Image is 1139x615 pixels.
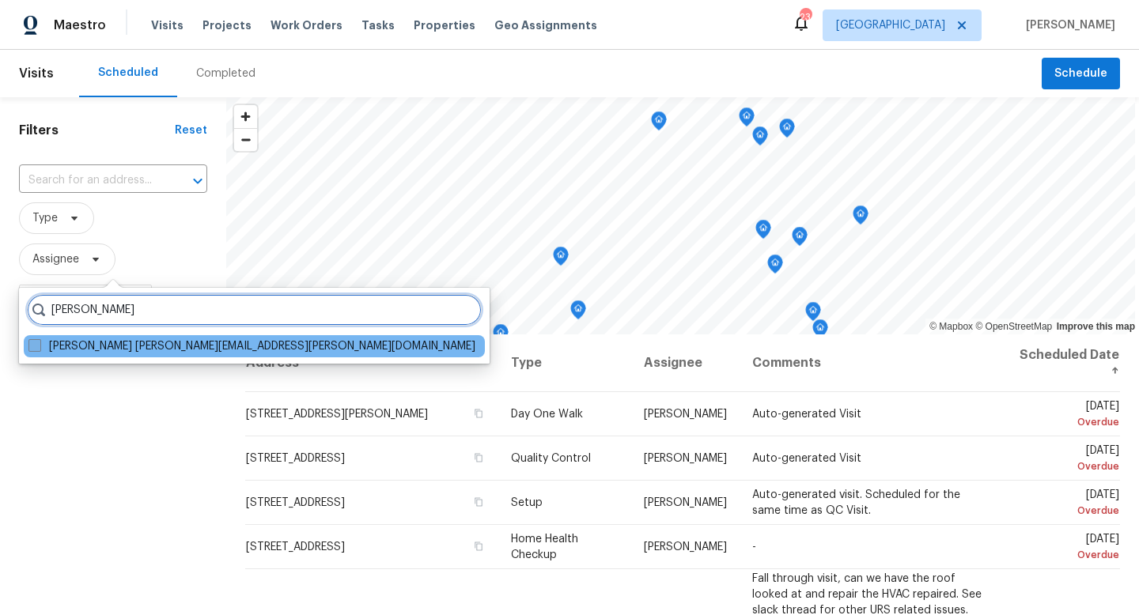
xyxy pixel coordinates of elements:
[1015,401,1119,430] span: [DATE]
[151,17,184,33] span: Visits
[644,497,727,508] span: [PERSON_NAME]
[175,123,207,138] div: Reset
[644,453,727,464] span: [PERSON_NAME]
[511,534,578,560] span: Home Health Checkup
[853,206,868,230] div: Map marker
[752,453,861,464] span: Auto-generated Visit
[32,210,58,226] span: Type
[202,17,252,33] span: Projects
[805,302,821,326] div: Map marker
[234,128,257,151] button: Zoom out
[755,220,771,244] div: Map marker
[812,319,828,344] div: Map marker
[752,541,756,553] span: -
[553,247,569,271] div: Map marker
[19,56,54,91] span: Visits
[246,497,345,508] span: [STREET_ADDRESS]
[975,321,1052,332] a: OpenStreetMap
[644,409,727,420] span: [PERSON_NAME]
[32,251,79,267] span: Assignee
[752,489,960,516] span: Auto-generated visit. Scheduled for the same time as QC Visit.
[767,255,783,279] div: Map marker
[246,541,345,553] span: [STREET_ADDRESS]
[19,123,175,138] h1: Filters
[1015,414,1119,430] div: Overdue
[246,409,428,420] span: [STREET_ADDRESS][PERSON_NAME]
[1054,64,1107,84] span: Schedule
[651,111,667,136] div: Map marker
[498,334,631,392] th: Type
[740,334,1002,392] th: Comments
[234,105,257,128] button: Zoom in
[1020,17,1115,33] span: [PERSON_NAME]
[471,406,486,421] button: Copy Address
[1057,321,1135,332] a: Improve this map
[511,453,591,464] span: Quality Control
[414,17,475,33] span: Properties
[511,497,543,508] span: Setup
[1015,489,1119,519] span: [DATE]
[471,451,486,465] button: Copy Address
[644,541,727,553] span: [PERSON_NAME]
[1002,334,1120,392] th: Scheduled Date ↑
[631,334,740,392] th: Assignee
[1015,503,1119,519] div: Overdue
[779,119,795,143] div: Map marker
[246,453,345,464] span: [STREET_ADDRESS]
[187,170,209,192] button: Open
[19,168,163,193] input: Search for an address...
[234,129,257,151] span: Zoom out
[1015,534,1119,563] span: [DATE]
[752,409,861,420] span: Auto-generated Visit
[836,17,945,33] span: [GEOGRAPHIC_DATA]
[54,17,106,33] span: Maestro
[494,17,597,33] span: Geo Assignments
[271,17,342,33] span: Work Orders
[792,227,808,251] div: Map marker
[1015,547,1119,563] div: Overdue
[28,338,475,354] label: [PERSON_NAME] [PERSON_NAME][EMAIL_ADDRESS][PERSON_NAME][DOMAIN_NAME]
[1015,458,1119,474] div: Overdue
[471,495,486,509] button: Copy Address
[800,9,811,25] div: 23
[471,539,486,553] button: Copy Address
[511,409,583,420] span: Day One Walk
[752,126,768,151] div: Map marker
[1015,445,1119,474] span: [DATE]
[570,300,586,325] div: Map marker
[493,324,509,349] div: Map marker
[361,20,395,31] span: Tasks
[929,321,973,332] a: Mapbox
[196,66,255,81] div: Completed
[739,108,755,132] div: Map marker
[1042,58,1120,90] button: Schedule
[98,65,158,81] div: Scheduled
[226,97,1135,334] canvas: Map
